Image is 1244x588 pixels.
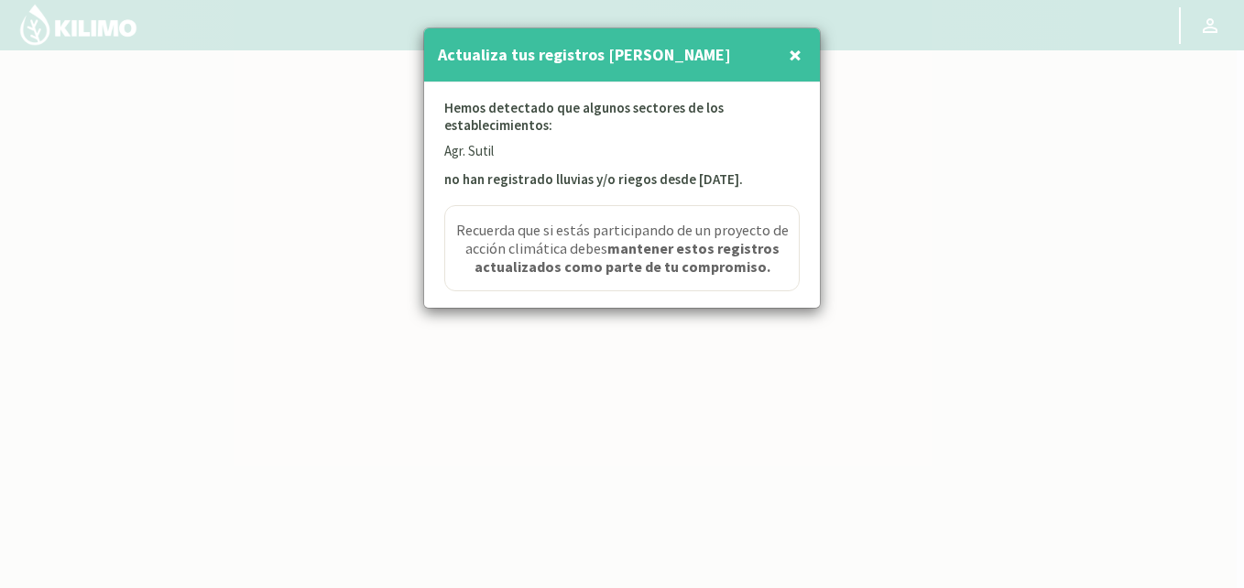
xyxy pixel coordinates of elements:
h4: Actualiza tus registros [PERSON_NAME] [438,42,731,68]
strong: mantener estos registros actualizados como parte de tu compromiso. [475,239,780,276]
span: Recuerda que si estás participando de un proyecto de acción climática debes [450,221,794,276]
span: × [789,39,802,70]
button: Close [784,37,806,73]
p: Agr. Sutil [444,141,800,162]
p: Hemos detectado que algunos sectores de los establecimientos: [444,99,800,141]
p: no han registrado lluvias y/o riegos desde [DATE]. [444,169,800,191]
